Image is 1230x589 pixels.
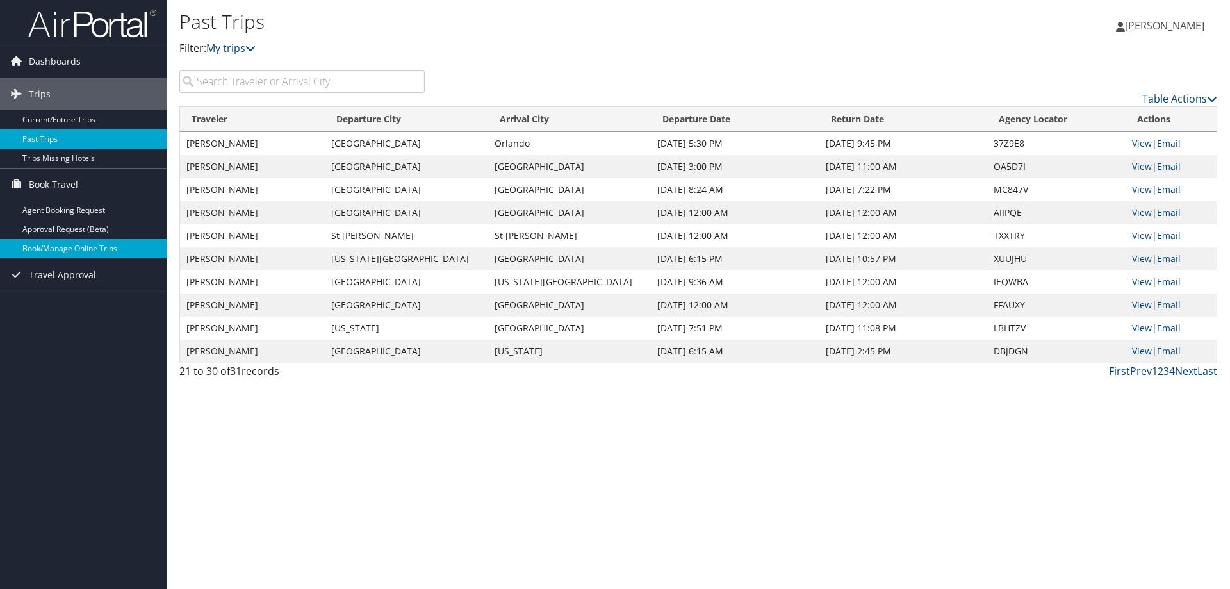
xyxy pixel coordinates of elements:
td: [DATE] 12:00 AM [819,270,987,294]
td: [DATE] 12:00 AM [651,224,819,247]
a: View [1132,322,1152,334]
td: [GEOGRAPHIC_DATA] [488,294,651,317]
td: [DATE] 12:00 AM [651,201,819,224]
a: Email [1157,137,1181,149]
td: [GEOGRAPHIC_DATA] [325,155,488,178]
td: [GEOGRAPHIC_DATA] [325,270,488,294]
td: [GEOGRAPHIC_DATA] [325,294,488,317]
td: St [PERSON_NAME] [325,224,488,247]
th: Return Date: activate to sort column ascending [819,107,987,132]
td: | [1126,132,1217,155]
td: | [1126,340,1217,363]
td: | [1126,270,1217,294]
td: IEQWBA [987,270,1126,294]
th: Arrival City: activate to sort column ascending [488,107,651,132]
td: [PERSON_NAME] [180,224,325,247]
th: Departure Date: activate to sort column ascending [651,107,819,132]
a: Email [1157,160,1181,172]
span: Travel Approval [29,259,96,291]
a: Prev [1130,364,1152,378]
a: View [1132,253,1152,265]
a: First [1109,364,1130,378]
a: Table Actions [1142,92,1217,106]
td: 37Z9E8 [987,132,1126,155]
td: [DATE] 11:08 PM [819,317,987,340]
a: View [1132,276,1152,288]
a: Email [1157,183,1181,195]
td: [DATE] 10:57 PM [819,247,987,270]
th: Traveler: activate to sort column ascending [180,107,325,132]
th: Agency Locator: activate to sort column ascending [987,107,1126,132]
a: [PERSON_NAME] [1116,6,1217,45]
td: [DATE] 9:45 PM [819,132,987,155]
a: Last [1197,364,1217,378]
td: XUUJHU [987,247,1126,270]
td: [GEOGRAPHIC_DATA] [488,178,651,201]
span: Dashboards [29,46,81,78]
td: [DATE] 9:36 AM [651,270,819,294]
td: [DATE] 12:00 AM [651,294,819,317]
td: | [1126,294,1217,317]
a: 4 [1169,364,1175,378]
td: [GEOGRAPHIC_DATA] [488,317,651,340]
td: AIIPQE [987,201,1126,224]
td: DBJDGN [987,340,1126,363]
td: [GEOGRAPHIC_DATA] [325,178,488,201]
input: Search Traveler or Arrival City [179,70,425,93]
a: 3 [1163,364,1169,378]
a: Email [1157,253,1181,265]
th: Departure City: activate to sort column ascending [325,107,488,132]
td: [DATE] 5:30 PM [651,132,819,155]
a: Email [1157,299,1181,311]
td: [DATE] 11:00 AM [819,155,987,178]
td: | [1126,224,1217,247]
td: | [1126,247,1217,270]
th: Actions [1126,107,1217,132]
td: St [PERSON_NAME] [488,224,651,247]
td: [GEOGRAPHIC_DATA] [325,132,488,155]
td: [DATE] 8:24 AM [651,178,819,201]
td: | [1126,201,1217,224]
td: [PERSON_NAME] [180,155,325,178]
td: [GEOGRAPHIC_DATA] [488,201,651,224]
td: [US_STATE] [488,340,651,363]
td: MC847V [987,178,1126,201]
a: Next [1175,364,1197,378]
a: View [1132,229,1152,242]
a: Email [1157,322,1181,334]
a: Email [1157,206,1181,219]
p: Filter: [179,40,871,57]
td: FFAUXY [987,294,1126,317]
td: [DATE] 7:51 PM [651,317,819,340]
a: 1 [1152,364,1158,378]
span: Trips [29,78,51,110]
span: 31 [230,364,242,378]
td: [PERSON_NAME] [180,201,325,224]
td: [PERSON_NAME] [180,294,325,317]
a: My trips [206,41,256,55]
td: [DATE] 12:00 AM [819,294,987,317]
td: Orlando [488,132,651,155]
td: [PERSON_NAME] [180,178,325,201]
div: 21 to 30 of records [179,363,425,385]
td: [PERSON_NAME] [180,247,325,270]
td: OA5D7I [987,155,1126,178]
a: View [1132,183,1152,195]
td: [US_STATE][GEOGRAPHIC_DATA] [488,270,651,294]
span: [PERSON_NAME] [1125,19,1204,33]
span: Book Travel [29,169,78,201]
td: [PERSON_NAME] [180,317,325,340]
td: | [1126,178,1217,201]
td: [PERSON_NAME] [180,270,325,294]
td: [DATE] 3:00 PM [651,155,819,178]
h1: Past Trips [179,8,871,35]
a: 2 [1158,364,1163,378]
td: [GEOGRAPHIC_DATA] [488,155,651,178]
a: View [1132,345,1152,357]
td: [US_STATE][GEOGRAPHIC_DATA] [325,247,488,270]
a: View [1132,160,1152,172]
td: | [1126,155,1217,178]
td: TXXTRY [987,224,1126,247]
td: [DATE] 12:00 AM [819,201,987,224]
a: View [1132,206,1152,219]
